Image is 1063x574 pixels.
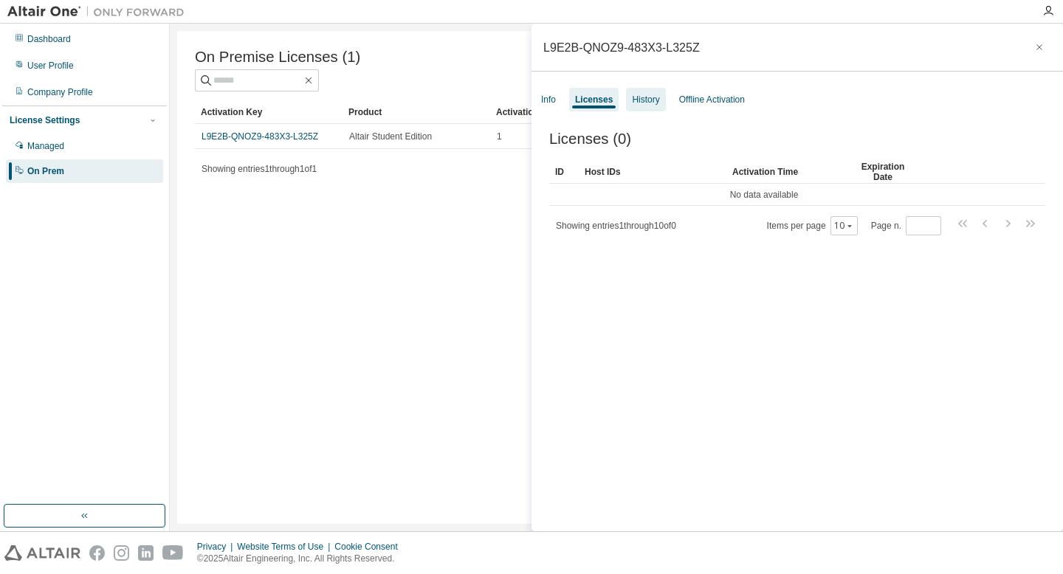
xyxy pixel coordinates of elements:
[27,86,93,98] div: Company Profile
[549,184,979,206] td: No data available
[497,131,502,142] span: 1
[27,60,74,72] div: User Profile
[575,94,613,106] div: Licenses
[349,131,432,142] span: Altair Student Edition
[549,131,631,148] span: Licenses (0)
[138,545,154,561] img: linkedin.svg
[555,160,573,184] div: ID
[201,100,337,124] div: Activation Key
[7,4,192,19] img: Altair One
[585,160,720,184] div: Host IDs
[10,114,80,126] div: License Settings
[4,545,80,561] img: altair_logo.svg
[348,100,484,124] div: Product
[114,545,129,561] img: instagram.svg
[852,160,914,184] div: Expiration Date
[496,100,632,124] div: Activation Allowed
[197,541,237,553] div: Privacy
[202,164,317,174] span: Showing entries 1 through 1 of 1
[197,553,407,565] p: © 2025 Altair Engineering, Inc. All Rights Reserved.
[89,545,105,561] img: facebook.svg
[202,131,318,142] a: L9E2B-QNOZ9-483X3-L325Z
[27,165,64,177] div: On Prem
[679,94,745,106] div: Offline Activation
[27,33,71,45] div: Dashboard
[334,541,406,553] div: Cookie Consent
[632,94,659,106] div: History
[237,541,334,553] div: Website Terms of Use
[871,216,941,235] span: Page n.
[732,160,840,184] div: Activation Time
[27,140,64,152] div: Managed
[543,41,700,53] div: L9E2B-QNOZ9-483X3-L325Z
[162,545,184,561] img: youtube.svg
[767,216,858,235] span: Items per page
[195,49,360,66] span: On Premise Licenses (1)
[556,221,676,231] span: Showing entries 1 through 10 of 0
[541,94,556,106] div: Info
[834,220,854,232] button: 10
